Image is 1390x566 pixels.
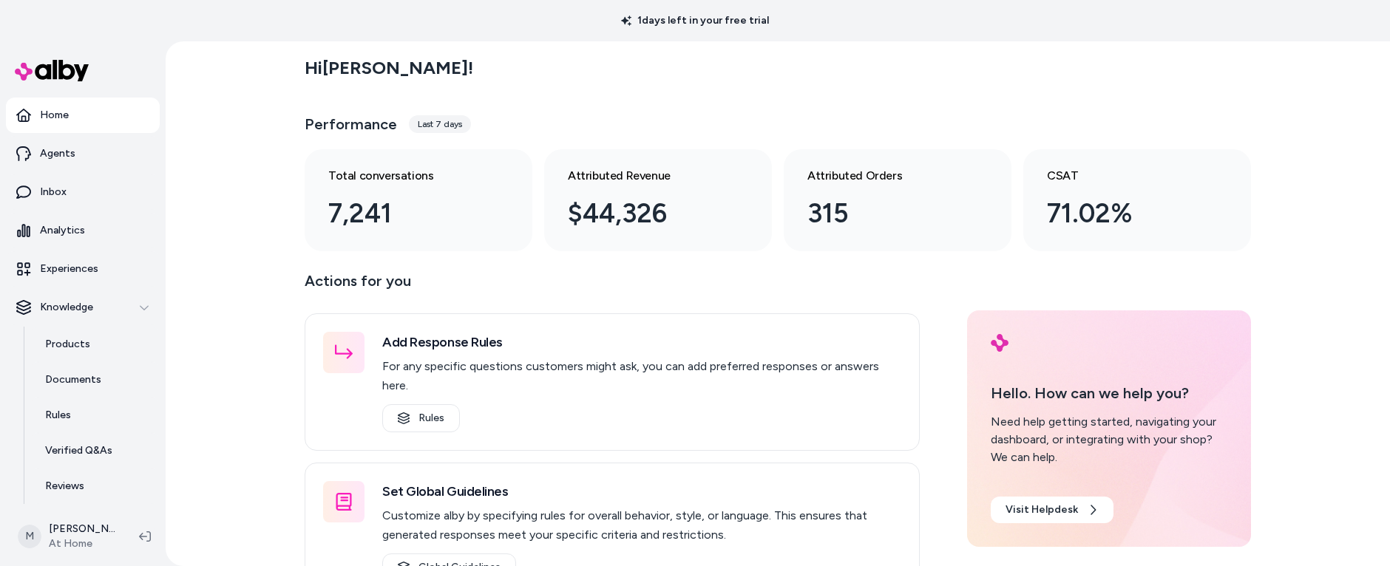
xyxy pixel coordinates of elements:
[991,334,1008,352] img: alby Logo
[18,525,41,548] span: M
[30,327,160,362] a: Products
[1047,167,1204,185] h3: CSAT
[305,57,473,79] h2: Hi [PERSON_NAME] !
[382,481,901,502] h3: Set Global Guidelines
[568,167,725,185] h3: Attributed Revenue
[409,115,471,133] div: Last 7 days
[45,372,101,387] p: Documents
[807,167,964,185] h3: Attributed Orders
[40,262,98,276] p: Experiences
[6,98,160,133] a: Home
[382,357,901,395] p: For any specific questions customers might ask, you can add preferred responses or answers here.
[9,513,127,560] button: M[PERSON_NAME]At Home
[991,382,1227,404] p: Hello. How can we help you?
[40,185,67,200] p: Inbox
[49,522,115,536] p: [PERSON_NAME]
[45,479,84,494] p: Reviews
[305,269,920,304] p: Actions for you
[807,194,964,233] div: 315
[40,108,69,123] p: Home
[991,497,1113,523] a: Visit Helpdesk
[328,194,485,233] div: 7,241
[6,251,160,287] a: Experiences
[305,149,532,251] a: Total conversations 7,241
[30,433,160,468] a: Verified Q&As
[784,149,1011,251] a: Attributed Orders 315
[49,536,115,551] span: At Home
[15,60,89,81] img: alby Logo
[40,146,75,161] p: Agents
[45,408,71,423] p: Rules
[382,404,460,432] a: Rules
[30,398,160,433] a: Rules
[45,337,90,352] p: Products
[612,13,778,28] p: 1 days left in your free trial
[382,332,901,352] h3: Add Response Rules
[40,300,93,315] p: Knowledge
[6,174,160,210] a: Inbox
[45,443,112,458] p: Verified Q&As
[382,506,901,545] p: Customize alby by specifying rules for overall behavior, style, or language. This ensures that ge...
[1023,149,1251,251] a: CSAT 71.02%
[1047,194,1204,233] div: 71.02%
[6,213,160,248] a: Analytics
[544,149,772,251] a: Attributed Revenue $44,326
[568,194,725,233] div: $44,326
[328,167,485,185] h3: Total conversations
[991,413,1227,466] div: Need help getting started, navigating your dashboard, or integrating with your shop? We can help.
[6,136,160,171] a: Agents
[305,114,397,134] h3: Performance
[30,468,160,504] a: Reviews
[6,290,160,325] button: Knowledge
[40,223,85,238] p: Analytics
[30,362,160,398] a: Documents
